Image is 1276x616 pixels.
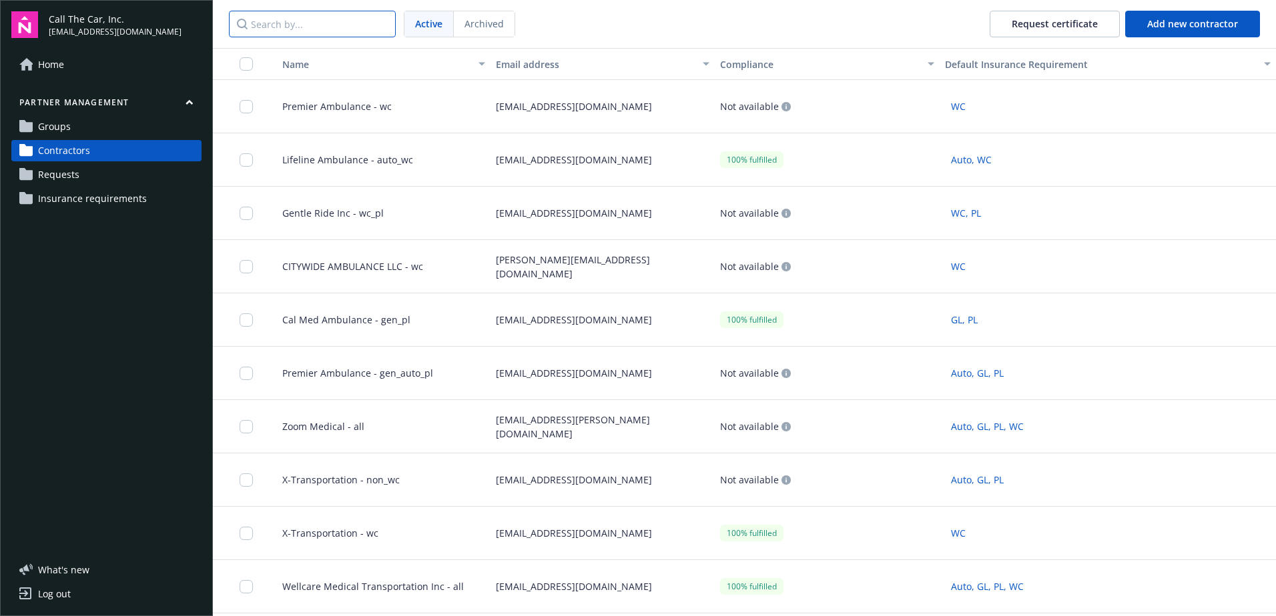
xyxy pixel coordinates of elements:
div: Log out [38,583,71,605]
span: Gentle Ride Inc - wc_pl [272,206,384,220]
span: WC [951,526,966,540]
input: Toggle Row Selected [240,580,253,593]
span: Auto, GL, PL [951,366,1004,380]
span: Add new contractor [1147,17,1238,30]
span: Premier Ambulance - gen_auto_pl [272,366,433,380]
button: WC, PL [945,203,987,223]
div: [EMAIL_ADDRESS][DOMAIN_NAME] [491,187,715,240]
span: Contractors [38,140,90,161]
span: Home [38,54,64,75]
span: Lifeline Ambulance - auto_wc [272,153,413,167]
span: WC, PL [951,206,981,220]
span: X-Transportation - non_wc [272,473,400,487]
span: Insurance requirements [38,188,147,209]
input: Toggle Row Selected [240,367,253,380]
span: Requests [38,164,79,185]
span: GL, PL [951,313,978,327]
img: navigator-logo.svg [11,11,38,38]
button: Add new contractor [1125,11,1260,37]
button: Default Insurance Requirement [940,48,1276,80]
div: Email address [496,57,695,71]
span: Premier Ambulance - wc [272,99,392,113]
div: Name [272,57,470,71]
a: Contractors [11,140,202,161]
input: Search by... [229,11,396,37]
div: 100% fulfilled [720,151,783,168]
div: Not available [720,422,791,431]
span: Auto, GL, PL, WC [951,419,1024,433]
span: Auto, WC [951,153,992,167]
input: Toggle Row Selected [240,313,253,327]
span: Auto, GL, PL [951,473,1004,487]
div: Compliance [720,57,919,71]
button: WC [945,96,972,117]
input: Toggle Row Selected [240,420,253,433]
input: Toggle Row Selected [240,207,253,220]
input: Toggle Row Selected [240,527,253,540]
button: Auto, WC [945,149,998,170]
a: Home [11,54,202,75]
div: [EMAIL_ADDRESS][DOMAIN_NAME] [491,293,715,347]
button: Call The Car, Inc.[EMAIL_ADDRESS][DOMAIN_NAME] [49,11,202,38]
div: [EMAIL_ADDRESS][PERSON_NAME][DOMAIN_NAME] [491,400,715,453]
div: 100% fulfilled [720,311,783,328]
div: [EMAIL_ADDRESS][DOMAIN_NAME] [491,133,715,187]
button: Request certificate [990,11,1120,37]
span: Archived [464,17,504,31]
button: Auto, GL, PL [945,469,1010,490]
input: Toggle Row Selected [240,260,253,273]
span: [EMAIL_ADDRESS][DOMAIN_NAME] [49,26,182,38]
span: X-Transportation - wc [272,526,378,540]
input: Toggle Row Selected [240,100,253,113]
span: Wellcare Medical Transportation Inc - all [272,579,464,593]
button: WC [945,256,972,277]
div: Not available [720,102,791,111]
button: Email address [491,48,715,80]
span: What ' s new [38,563,89,577]
div: Not available [720,262,791,271]
div: 100% fulfilled [720,578,783,595]
div: [EMAIL_ADDRESS][DOMAIN_NAME] [491,507,715,560]
div: Not available [720,475,791,485]
div: Toggle SortBy [272,57,470,71]
input: Toggle Row Selected [240,473,253,487]
div: [EMAIL_ADDRESS][DOMAIN_NAME] [491,347,715,400]
div: [PERSON_NAME][EMAIL_ADDRESS][DOMAIN_NAME] [491,240,715,293]
button: Partner management [11,97,202,113]
input: Select all [240,57,253,71]
span: Request certificate [1012,17,1098,30]
div: [EMAIL_ADDRESS][DOMAIN_NAME] [491,453,715,507]
span: Cal Med Ambulance - gen_pl [272,313,410,327]
div: [EMAIL_ADDRESS][DOMAIN_NAME] [491,560,715,613]
span: WC [951,259,966,273]
span: Active [415,17,442,31]
button: Auto, GL, PL, WC [945,416,1030,437]
button: Auto, GL, PL [945,363,1010,383]
span: WC [951,99,966,113]
div: 100% fulfilled [720,525,783,541]
a: Groups [11,116,202,137]
span: Groups [38,116,71,137]
span: Auto, GL, PL, WC [951,579,1024,593]
div: Default Insurance Requirement [945,57,1256,71]
button: Compliance [715,48,939,80]
button: WC [945,523,972,543]
input: Toggle Row Selected [240,153,253,167]
div: Not available [720,209,791,218]
button: GL, PL [945,309,984,330]
a: Requests [11,164,202,185]
div: Not available [720,369,791,378]
a: Insurance requirements [11,188,202,209]
button: Auto, GL, PL, WC [945,576,1030,597]
span: Call The Car, Inc. [49,12,182,26]
button: What's new [11,563,111,577]
span: CITYWIDE AMBULANCE LLC - wc [272,259,423,273]
span: Zoom Medical - all [272,419,364,433]
div: [EMAIL_ADDRESS][DOMAIN_NAME] [491,80,715,133]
